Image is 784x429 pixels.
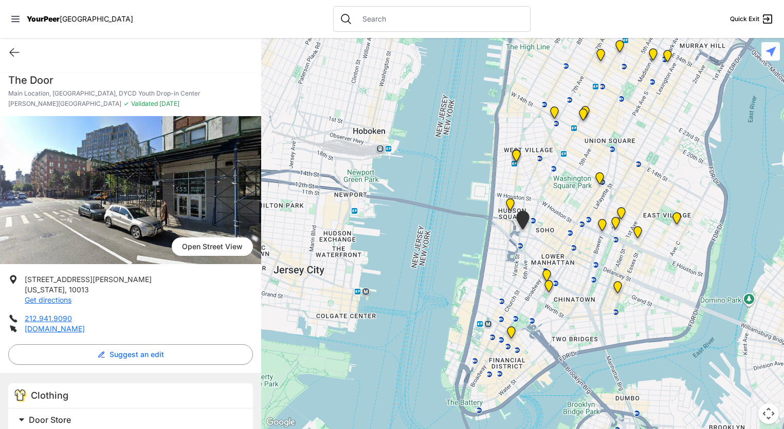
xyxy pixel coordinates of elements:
[670,212,683,229] div: Manhattan
[510,150,523,166] div: Greenwich Village
[27,14,60,23] span: YourPeer
[110,349,164,360] span: Suggest an edit
[131,100,158,107] span: Validated
[730,13,774,25] a: Quick Exit
[540,269,553,286] div: Tribeca Campus/New York City Rescue Mission
[25,285,65,294] span: [US_STATE]
[172,237,253,256] a: Open Street View
[25,275,152,284] span: [STREET_ADDRESS][PERSON_NAME]
[65,285,67,294] span: ,
[514,211,532,234] div: Main Location, SoHo, DYCD Youth Drop-in Center
[8,73,253,87] h1: The Door
[647,48,660,65] div: Greater New York City
[31,390,68,401] span: Clothing
[264,416,298,429] a: Open this area in Google Maps (opens a new window)
[8,344,253,365] button: Suggest an edit
[8,89,253,98] p: Main Location, [GEOGRAPHIC_DATA], DYCD Youth Drop-in Center
[661,50,674,66] div: Mainchance Adult Drop-in Center
[609,217,622,233] div: St. Joseph House
[69,285,89,294] span: 10013
[596,219,609,235] div: Bowery Campus
[356,14,524,24] input: Search
[505,326,518,343] div: Main Office
[593,172,606,189] div: Harvey Milk High School
[631,226,644,243] div: University Community Social Services (UCSS)
[25,324,85,333] a: [DOMAIN_NAME]
[615,207,628,223] div: Maryhouse
[613,40,626,57] div: Headquarters
[577,108,590,125] div: Back of the Church
[27,16,133,22] a: YourPeer[GEOGRAPHIC_DATA]
[542,280,555,296] div: Manhattan Criminal Court
[123,100,129,108] span: ✓
[60,14,133,23] span: [GEOGRAPHIC_DATA]
[730,15,759,23] span: Quick Exit
[594,49,607,65] div: New Location, Headquarters
[548,106,561,123] div: Church of the Village
[758,403,779,424] button: Map camera controls
[25,314,72,323] a: 212.941.9090
[510,149,523,165] div: Art and Acceptance LGBTQIA2S+ Program
[611,281,624,297] div: Lower East Side Youth Drop-in Center. Yellow doors with grey buzzer on the right
[264,416,298,429] img: Google
[25,295,71,304] a: Get directions
[29,415,71,425] span: Door Store
[158,100,179,107] span: [DATE]
[579,106,592,122] div: Church of St. Francis Xavier - Front Entrance
[8,100,121,108] span: [PERSON_NAME][GEOGRAPHIC_DATA]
